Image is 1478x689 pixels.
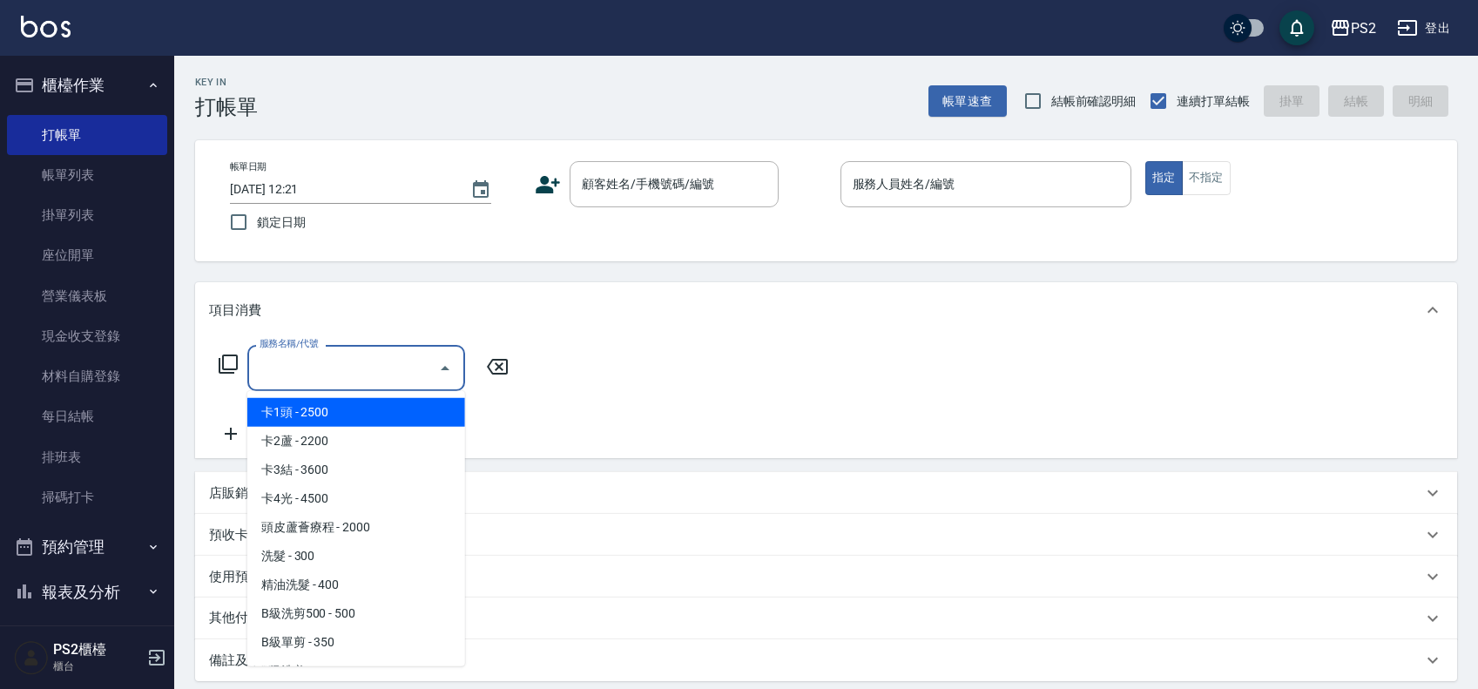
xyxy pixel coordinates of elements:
h2: Key In [195,77,258,88]
p: 其他付款方式 [209,609,296,628]
span: 精油洗髮 - 400 [247,571,465,599]
a: 排班表 [7,437,167,477]
div: 其他付款方式 [195,598,1457,639]
button: 預約管理 [7,524,167,570]
span: 頭皮蘆薈療程 - 2000 [247,513,465,542]
span: 連續打單結帳 [1177,92,1250,111]
span: 卡4光 - 4500 [247,484,465,513]
div: 備註及來源 [195,639,1457,681]
a: 營業儀表板 [7,276,167,316]
p: 使用預收卡 [209,568,274,586]
button: 報表及分析 [7,570,167,615]
span: B級洗剪500 - 500 [247,599,465,628]
button: 指定 [1145,161,1183,195]
p: 備註及來源 [209,652,274,670]
h3: 打帳單 [195,95,258,119]
img: Logo [21,16,71,37]
a: 掃碼打卡 [7,477,167,517]
span: 結帳前確認明細 [1051,92,1137,111]
p: 櫃台 [53,659,142,674]
div: 預收卡販賣 [195,514,1457,556]
a: 材料自購登錄 [7,356,167,396]
button: 登出 [1390,12,1457,44]
label: 服務名稱/代號 [260,337,318,350]
p: 項目消費 [209,301,261,320]
span: A級洗剪600 - 600 [247,657,465,686]
button: 櫃檯作業 [7,63,167,108]
img: Person [14,640,49,675]
label: 帳單日期 [230,160,267,173]
span: B級單剪 - 350 [247,628,465,657]
div: PS2 [1351,17,1376,39]
div: 使用預收卡 [195,556,1457,598]
button: PS2 [1323,10,1383,46]
p: 店販銷售 [209,484,261,503]
span: 洗髮 - 300 [247,542,465,571]
span: 卡1頭 - 2500 [247,398,465,427]
input: YYYY/MM/DD hh:mm [230,175,453,204]
h5: PS2櫃檯 [53,641,142,659]
button: Close [431,355,459,382]
p: 預收卡販賣 [209,526,274,544]
div: 項目消費 [195,282,1457,338]
div: 店販銷售 [195,472,1457,514]
button: Choose date, selected date is 2025-08-21 [460,169,502,211]
button: 帳單速查 [928,85,1007,118]
a: 現金收支登錄 [7,316,167,356]
a: 帳單列表 [7,155,167,195]
a: 座位開單 [7,235,167,275]
a: 掛單列表 [7,195,167,235]
a: 每日結帳 [7,396,167,436]
button: save [1279,10,1314,45]
span: 鎖定日期 [257,213,306,232]
span: 卡3結 - 3600 [247,456,465,484]
button: 不指定 [1182,161,1231,195]
button: 客戶管理 [7,614,167,659]
span: 卡2蘆 - 2200 [247,427,465,456]
a: 打帳單 [7,115,167,155]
